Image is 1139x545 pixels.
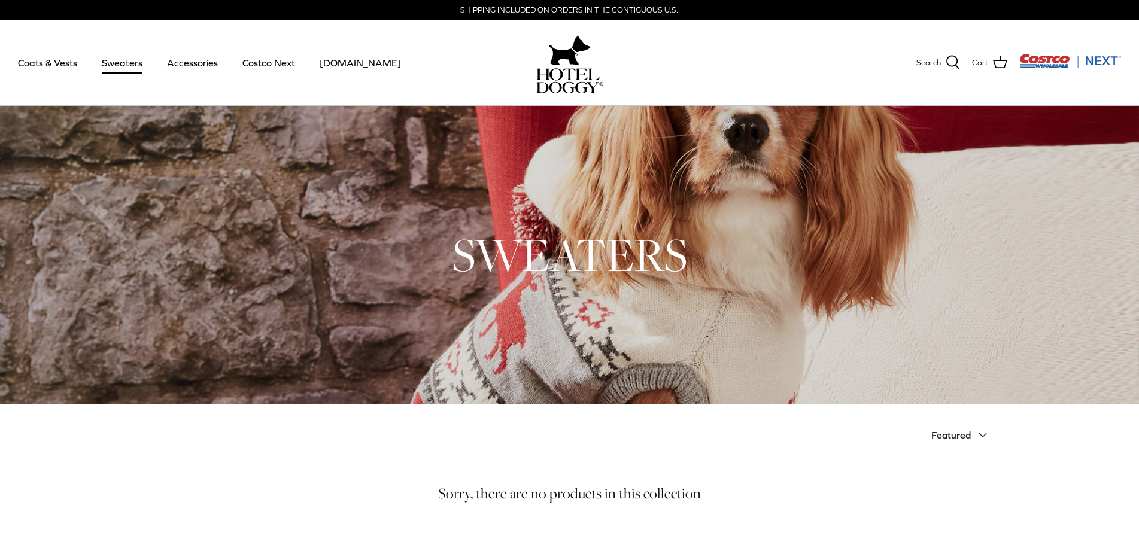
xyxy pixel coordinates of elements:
a: Accessories [156,42,229,83]
a: Visit Costco Next [1019,61,1121,70]
h5: Sorry, there are no products in this collection [145,484,995,503]
a: Cart [972,55,1007,71]
img: hoteldoggy.com [549,32,591,68]
a: [DOMAIN_NAME] [309,42,412,83]
a: Costco Next [232,42,306,83]
a: Search [916,55,960,71]
span: Cart [972,57,988,69]
span: Search [916,57,941,69]
img: hoteldoggycom [536,68,603,93]
img: Costco Next [1019,53,1121,68]
span: Featured [931,430,971,440]
a: hoteldoggy.com hoteldoggycom [536,32,603,93]
h1: SWEATERS [145,226,995,284]
button: Featured [931,422,995,448]
a: Coats & Vests [7,42,88,83]
a: Sweaters [91,42,153,83]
